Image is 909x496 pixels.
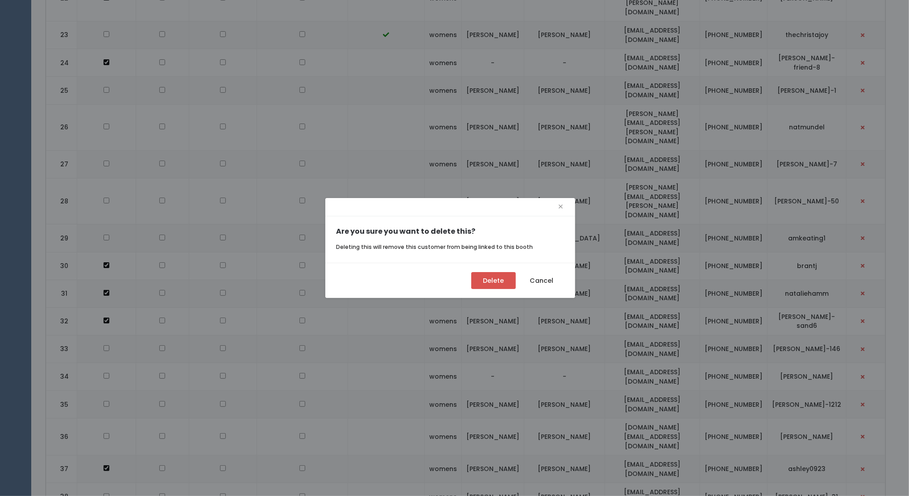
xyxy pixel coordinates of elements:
[336,227,564,236] h5: Are you sure you want to delete this?
[471,272,516,289] button: Delete
[558,200,564,214] button: Close
[519,272,564,289] button: Cancel
[336,243,533,251] small: Deleting this will remove this customer from being linked to this booth
[558,200,564,214] span: ×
